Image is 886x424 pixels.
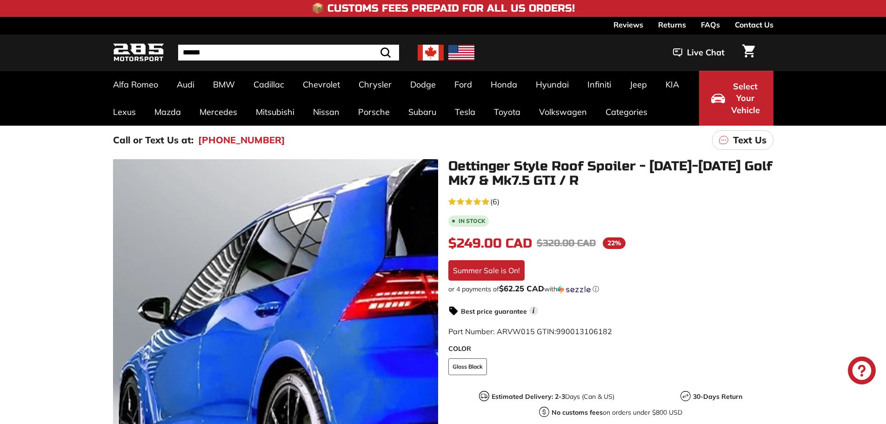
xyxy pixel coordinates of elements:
[293,71,349,98] a: Chevrolet
[596,98,657,126] a: Categories
[113,133,193,147] p: Call or Text Us at:
[492,392,565,401] strong: Estimated Delivery: 2-3
[190,98,246,126] a: Mercedes
[349,71,401,98] a: Chrysler
[167,71,204,98] a: Audi
[204,71,244,98] a: BMW
[578,71,620,98] a: Infiniti
[349,98,399,126] a: Porsche
[198,133,285,147] a: [PHONE_NUMBER]
[556,327,612,336] span: 990013106182
[244,71,293,98] a: Cadillac
[658,17,686,33] a: Returns
[445,71,481,98] a: Ford
[448,236,532,251] span: $249.00 CAD
[448,260,525,281] div: Summer Sale is On!
[499,283,544,293] span: $62.25 CAD
[733,133,766,147] p: Text Us
[492,392,614,402] p: Days (Can & US)
[481,71,526,98] a: Honda
[701,17,720,33] a: FAQs
[552,408,603,417] strong: No customs fees
[104,98,145,126] a: Lexus
[448,327,612,336] span: Part Number: ARVW015 GTIN:
[113,42,164,64] img: Logo_285_Motorsport_areodynamics_components
[401,71,445,98] a: Dodge
[448,284,773,294] div: or 4 payments of with
[603,237,626,249] span: 22%
[552,408,682,417] p: on orders under $800 USD
[845,357,879,387] inbox-online-store-chat: Shopify online store chat
[537,237,596,249] span: $320.00 CAD
[693,392,742,401] strong: 30-Days Return
[557,285,591,294] img: Sezzle
[459,218,485,224] b: In stock
[730,81,761,116] span: Select Your Vehicle
[529,306,538,315] span: i
[312,3,575,14] h4: 📦 Customs Fees Prepaid for All US Orders!
[737,37,760,68] a: Cart
[613,17,643,33] a: Reviews
[656,71,688,98] a: KIA
[620,71,656,98] a: Jeep
[178,45,399,61] input: Search
[304,98,349,126] a: Nissan
[448,284,773,294] div: or 4 payments of$62.25 CADwithSezzle Click to learn more about Sezzle
[687,47,725,59] span: Live Chat
[461,307,527,316] strong: Best price guarantee
[526,71,578,98] a: Hyundai
[399,98,446,126] a: Subaru
[735,17,773,33] a: Contact Us
[530,98,596,126] a: Volkswagen
[490,196,500,207] span: (6)
[246,98,304,126] a: Mitsubishi
[104,71,167,98] a: Alfa Romeo
[448,159,773,188] h1: Oettinger Style Roof Spoiler - [DATE]-[DATE] Golf Mk7 & Mk7.5 GTI / R
[712,130,773,150] a: Text Us
[446,98,485,126] a: Tesla
[448,195,773,207] a: 4.7 rating (6 votes)
[448,344,773,354] label: COLOR
[485,98,530,126] a: Toyota
[661,41,737,64] button: Live Chat
[699,71,773,126] button: Select Your Vehicle
[145,98,190,126] a: Mazda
